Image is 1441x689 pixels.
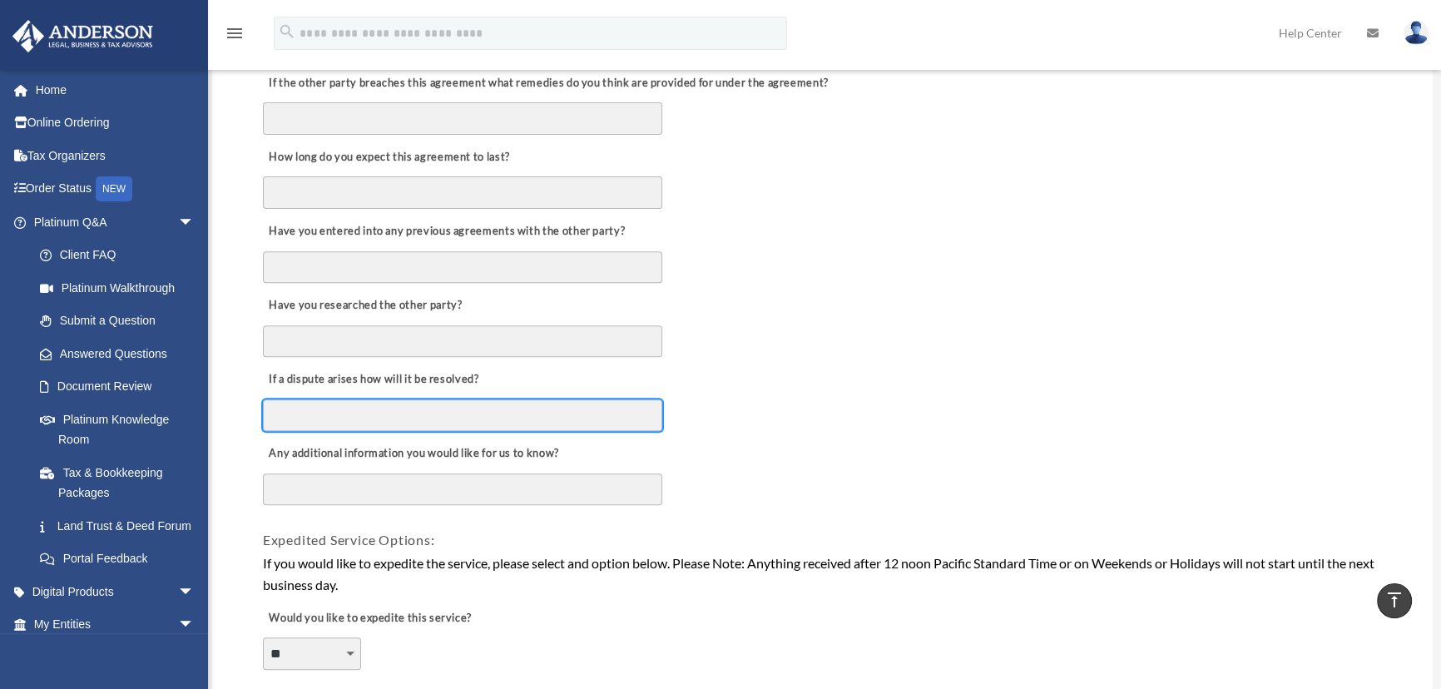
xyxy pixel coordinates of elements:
a: Client FAQ [23,239,220,272]
label: Have you entered into any previous agreements with the other party? [263,220,630,243]
a: Digital Productsarrow_drop_down [12,575,220,608]
a: Answered Questions [23,337,220,370]
label: If a dispute arises how will it be resolved? [263,369,483,392]
span: arrow_drop_down [178,575,211,609]
i: search [278,22,296,41]
a: Home [12,73,220,107]
a: Land Trust & Deed Forum [23,509,220,543]
a: Portal Feedback [23,543,220,576]
a: Platinum Walkthrough [23,271,220,305]
img: User Pic [1404,21,1429,45]
a: Tax & Bookkeeping Packages [23,456,220,509]
div: NEW [96,176,132,201]
a: Document Review [23,370,211,404]
a: Platinum Q&Aarrow_drop_down [12,206,220,239]
label: Any additional information you would like for us to know? [263,443,563,466]
a: My Entitiesarrow_drop_down [12,608,220,642]
span: arrow_drop_down [178,206,211,240]
label: If the other party breaches this agreement what remedies do you think are provided for under the ... [263,72,833,95]
i: menu [225,23,245,43]
a: Submit a Question [23,305,220,338]
label: How long do you expect this agreement to last? [263,146,514,169]
a: menu [225,29,245,43]
i: vertical_align_top [1384,590,1404,610]
a: Online Ordering [12,107,220,140]
span: arrow_drop_down [178,608,211,642]
span: Expedited Service Options: [263,532,435,548]
a: Platinum Knowledge Room [23,403,220,456]
label: Have you researched the other party? [263,295,467,318]
div: If you would like to expedite the service, please select and option below. Please Note: Anything ... [263,553,1383,595]
img: Anderson Advisors Platinum Portal [7,20,158,52]
a: Tax Organizers [12,139,220,172]
label: Would you like to expedite this service? [263,607,476,630]
a: vertical_align_top [1377,583,1412,618]
a: Order StatusNEW [12,172,220,206]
